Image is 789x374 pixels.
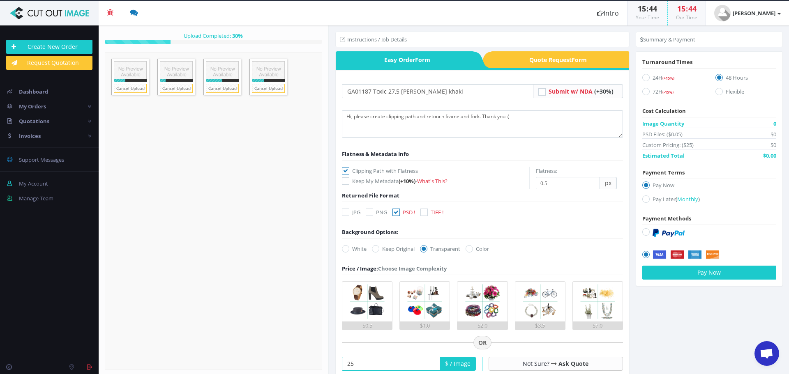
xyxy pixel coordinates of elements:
[366,208,387,216] label: PNG
[642,141,694,149] span: Custom Pricing: ($25)
[466,245,489,253] label: Color
[733,9,775,17] strong: [PERSON_NAME]
[232,32,238,39] span: 30
[347,282,387,321] img: 1.png
[336,51,472,68] span: Easy Order
[642,119,684,128] span: Image Quantity
[515,321,565,330] div: $3.5
[653,229,685,237] img: PayPal
[431,209,443,216] span: TIFF !
[763,151,776,160] span: $0.00
[642,151,685,160] span: Estimated Total
[403,209,415,216] span: PSD !
[636,14,659,21] small: Your Time
[231,32,243,39] strong: %
[160,84,193,93] a: Cancel Upload
[573,321,623,330] div: $7.0
[19,195,53,202] span: Manage Team
[342,208,360,216] label: JPG
[677,195,698,203] span: Monthly
[662,74,674,81] a: (+15%)
[372,245,415,253] label: Keep Original
[19,180,48,187] span: My Account
[578,282,618,321] img: 5.png
[342,177,529,185] label: Keep My Metadata -
[6,7,92,19] img: Cut Out Image
[662,76,674,81] span: (+15%)
[754,341,779,366] div: Chat öffnen
[342,264,447,273] div: Choose Image Complexity
[638,4,646,14] span: 15
[642,58,692,66] span: Turnaround Times
[714,5,731,21] img: user_default.jpg
[19,156,64,163] span: Support Messages
[642,266,776,280] button: Pay Now
[649,4,657,14] span: 44
[520,282,560,321] img: 4.png
[600,177,617,189] span: px
[6,40,92,54] a: Create New Order
[342,321,392,330] div: $0.5
[653,250,720,259] img: Securely by Stripe
[342,167,529,175] label: Clipping Path with Flatness
[105,32,322,40] div: Upload Completed:
[252,84,285,93] a: Cancel Upload
[342,84,533,98] input: Your Order Title
[336,51,472,68] a: Easy OrderForm
[642,195,776,206] label: Pay Later
[340,35,407,44] li: Instructions / Job Details
[685,4,688,14] span: :
[19,88,48,95] span: Dashboard
[342,245,367,253] label: White
[493,51,629,68] span: Quote Request
[676,14,697,21] small: Our Time
[677,4,685,14] span: 15
[771,130,776,138] span: $0
[399,177,415,185] span: (+10%)
[415,56,430,64] i: Form
[688,4,697,14] span: 44
[523,360,549,367] span: Not Sure?
[19,132,41,140] span: Invoices
[19,117,49,125] span: Quotations
[400,321,450,330] div: $1.0
[715,87,776,99] label: Flexible
[342,228,398,236] div: Background Options:
[417,177,448,185] a: What's This?
[6,56,92,70] a: Request Quotation
[642,130,683,138] span: PSD Files: ($0.05)
[342,150,409,158] span: Flatness & Metadata Info
[589,1,627,25] a: Intro
[594,87,614,95] span: (+30%)
[662,88,674,95] a: (-15%)
[771,141,776,149] span: $0
[572,56,587,64] i: Form
[642,73,703,85] label: 24H
[493,51,629,68] a: Quote RequestForm
[549,87,593,95] span: Submit w/ NDA
[558,360,588,367] a: Ask Quote
[342,357,440,371] input: Your Price
[715,73,776,85] label: 48 Hours
[642,215,691,222] span: Payment Methods
[646,4,649,14] span: :
[420,245,460,253] label: Transparent
[773,119,776,128] span: 0
[342,192,399,199] span: Returned File Format
[642,87,703,99] label: 72H
[440,357,476,371] span: $ / Image
[536,167,557,175] label: Flatness:
[114,84,147,93] a: Cancel Upload
[473,336,491,350] span: OR
[549,87,614,95] a: Submit w/ NDA (+30%)
[662,89,674,95] span: (-15%)
[706,1,789,25] a: [PERSON_NAME]
[642,169,685,176] span: Payment Terms
[206,84,239,93] a: Cancel Upload
[642,181,776,192] label: Pay Now
[463,282,503,321] img: 3.png
[405,282,445,321] img: 2.png
[342,265,378,272] span: Price / Image:
[640,35,695,44] li: Summary & Payment
[457,321,507,330] div: $2.0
